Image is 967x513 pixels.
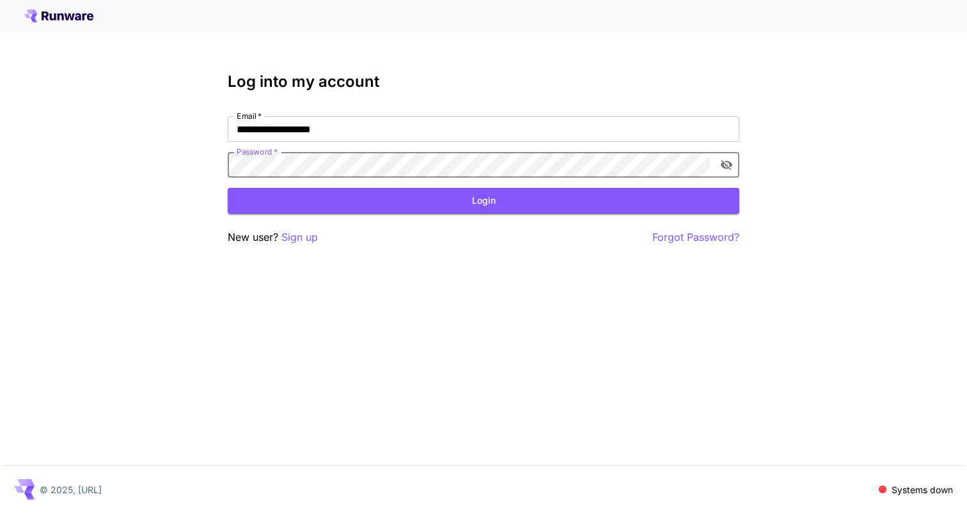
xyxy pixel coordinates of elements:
button: toggle password visibility [715,153,738,176]
h3: Log into my account [228,73,739,91]
p: Systems down [892,483,953,496]
button: Sign up [281,229,318,245]
button: Login [228,188,739,214]
button: Forgot Password? [652,229,739,245]
label: Email [237,111,262,121]
p: © 2025, [URL] [40,483,102,496]
p: New user? [228,229,318,245]
label: Password [237,146,278,157]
